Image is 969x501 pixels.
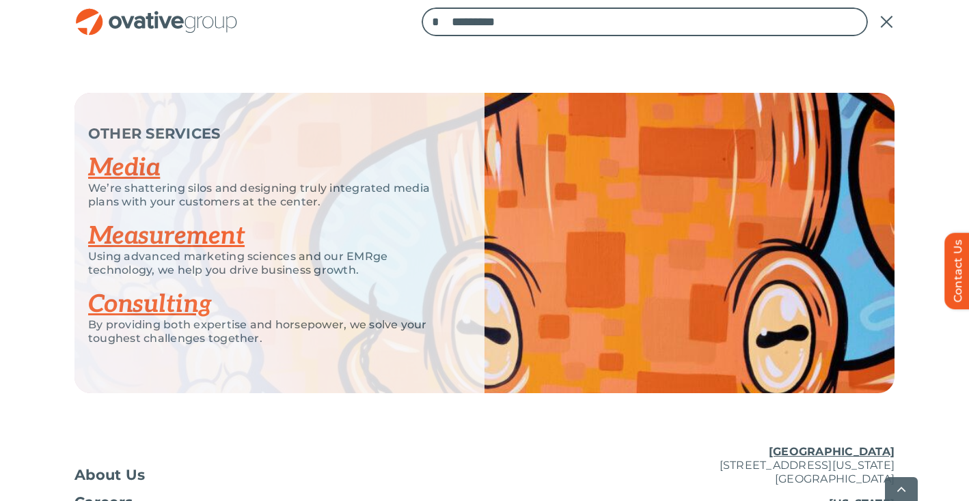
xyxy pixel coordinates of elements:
p: [STREET_ADDRESS][US_STATE] [GEOGRAPHIC_DATA] [621,445,895,486]
a: Media [88,153,160,183]
p: OTHER SERVICES [88,127,450,141]
input: Search... [422,8,869,36]
a: Close Search [879,14,895,30]
input: Search [422,8,450,36]
a: Consulting [88,289,212,319]
a: About Us [74,468,348,482]
p: Using advanced marketing sciences and our EMRge technology, we help you drive business growth. [88,250,450,277]
span: About Us [74,468,146,482]
a: Measurement [88,221,245,251]
p: By providing both expertise and horsepower, we solve your toughest challenges together. [88,318,450,345]
u: [GEOGRAPHIC_DATA] [769,445,895,458]
p: We’re shattering silos and designing truly integrated media plans with your customers at the center. [88,182,450,209]
a: OG_Full_horizontal_RGB [74,7,238,20]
